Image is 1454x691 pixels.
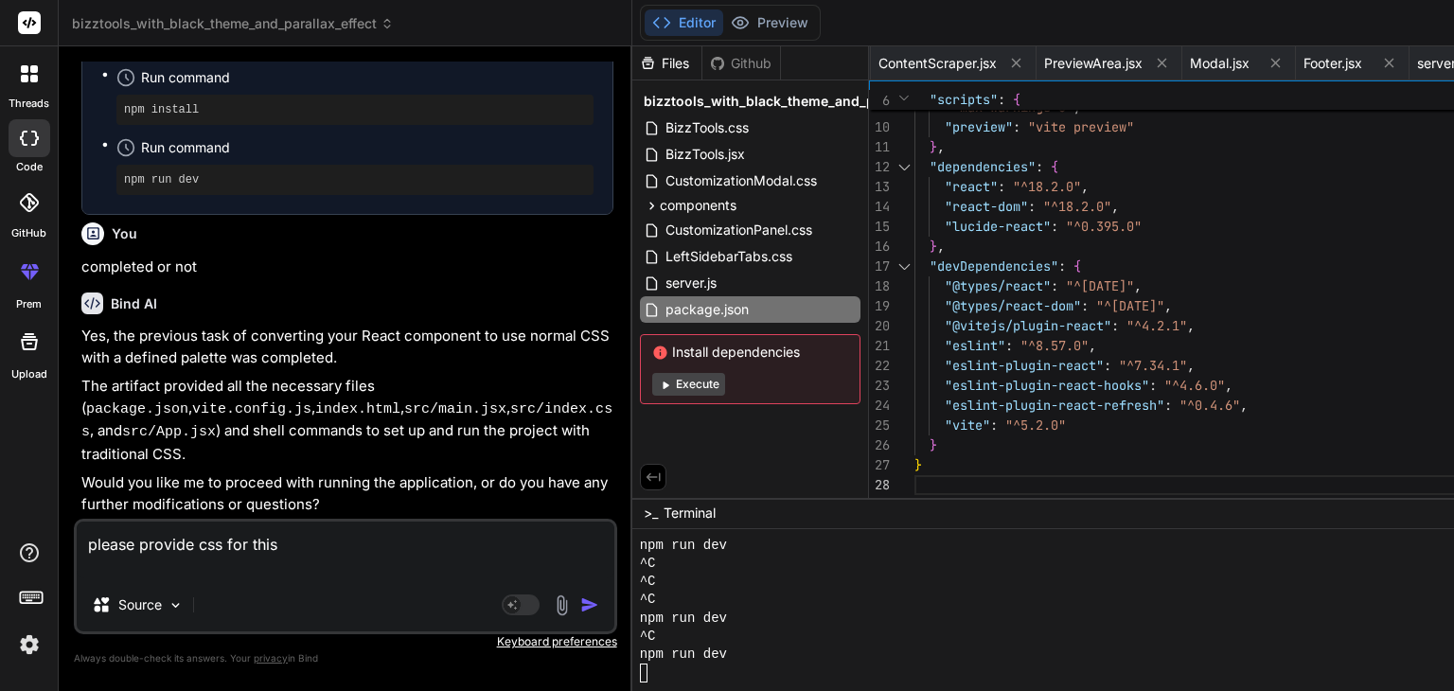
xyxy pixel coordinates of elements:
span: "eslint-plugin-react-hooks" [945,377,1149,394]
p: completed or not [81,257,613,278]
span: BizzTools.jsx [664,143,747,166]
span: ContentScraper.jsx [878,54,997,73]
pre: npm install [124,102,586,117]
span: , [937,238,945,255]
h6: Bind AI [111,294,157,313]
span: "dependencies" [930,158,1036,175]
span: "lucide-react" [945,218,1051,235]
span: "eslint" [945,337,1005,354]
span: "eslint-plugin-react-refresh" [945,397,1164,414]
label: GitHub [11,225,46,241]
span: : [990,416,998,434]
span: "devDependencies" [930,257,1058,275]
span: , [1081,178,1089,195]
div: 20 [869,316,890,336]
span: "^5.2.0" [1005,416,1066,434]
code: src/App.jsx [122,424,216,440]
pre: npm run dev [124,172,586,187]
span: "^8.57.0" [1020,337,1089,354]
div: 15 [869,217,890,237]
span: : [1081,297,1089,314]
span: "scripts" [930,91,998,108]
span: "vite preview" [1028,118,1134,135]
span: bizztools_with_black_theme_and_parallax_effect [72,14,394,33]
p: Would you like me to proceed with running the application, or do you have any further modificatio... [81,472,613,515]
span: "^[DATE]" [1096,297,1164,314]
span: , [1187,317,1195,334]
span: 6 [869,91,890,111]
div: 27 [869,455,890,475]
span: { [1051,158,1058,175]
p: Source [118,595,162,614]
h6: You [112,224,137,243]
span: : [1051,218,1058,235]
span: } [914,456,922,473]
span: : [1036,158,1043,175]
div: 19 [869,296,890,316]
label: prem [16,296,42,312]
span: "react-dom" [945,198,1028,215]
code: src/main.jsx [404,401,506,417]
div: 17 [869,257,890,276]
div: Files [632,54,701,73]
span: ^C [640,573,656,591]
span: Footer.jsx [1303,54,1362,73]
img: settings [13,629,45,661]
div: 25 [869,416,890,435]
div: 13 [869,177,890,197]
div: 16 [869,237,890,257]
div: 24 [869,396,890,416]
span: , [1111,198,1119,215]
span: "^18.2.0" [1043,198,1111,215]
span: package.json [664,298,751,321]
div: 28 [869,475,890,495]
code: package.json [86,401,188,417]
span: Terminal [664,504,716,523]
span: bizztools_with_black_theme_and_parallax_effect [644,92,961,111]
button: Preview [723,9,816,36]
label: Upload [11,366,47,382]
span: "@types/react" [945,277,1051,294]
p: Yes, the previous task of converting your React component to use normal CSS with a defined palett... [81,326,613,368]
div: 10 [869,117,890,137]
span: , [1187,357,1195,374]
span: : [1028,198,1036,215]
span: : [1013,118,1020,135]
div: Click to collapse the range. [892,257,916,276]
div: 21 [869,336,890,356]
span: : [998,178,1005,195]
label: threads [9,96,49,112]
span: "@types/react-dom" [945,297,1081,314]
span: { [1013,91,1020,108]
span: CustomizationModal.css [664,169,819,192]
img: icon [580,595,599,614]
span: : [998,91,1005,108]
img: attachment [551,594,573,616]
span: , [1225,377,1232,394]
span: "^7.34.1" [1119,357,1187,374]
span: : [1058,257,1066,275]
span: "^0.395.0" [1066,218,1142,235]
span: } [930,436,937,453]
span: server.js [664,272,718,294]
span: npm run dev [640,646,727,664]
span: Run command [141,138,594,157]
span: "@vitejs/plugin-react" [945,317,1111,334]
div: Click to collapse the range. [892,157,916,177]
span: npm run dev [640,537,727,555]
span: Run command [141,68,594,87]
span: } [930,138,937,155]
span: "^18.2.0" [1013,178,1081,195]
span: "^[DATE]" [1066,277,1134,294]
div: 12 [869,157,890,177]
div: 18 [869,276,890,296]
span: Modal.jsx [1190,54,1250,73]
button: Execute [652,373,725,396]
span: components [660,196,736,215]
span: "preview" [945,118,1013,135]
p: Always double-check its answers. Your in Bind [74,649,617,667]
span: LeftSidebarTabs.css [664,245,794,268]
span: "eslint-plugin-react" [945,357,1104,374]
code: index.html [315,401,400,417]
div: 26 [869,435,890,455]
